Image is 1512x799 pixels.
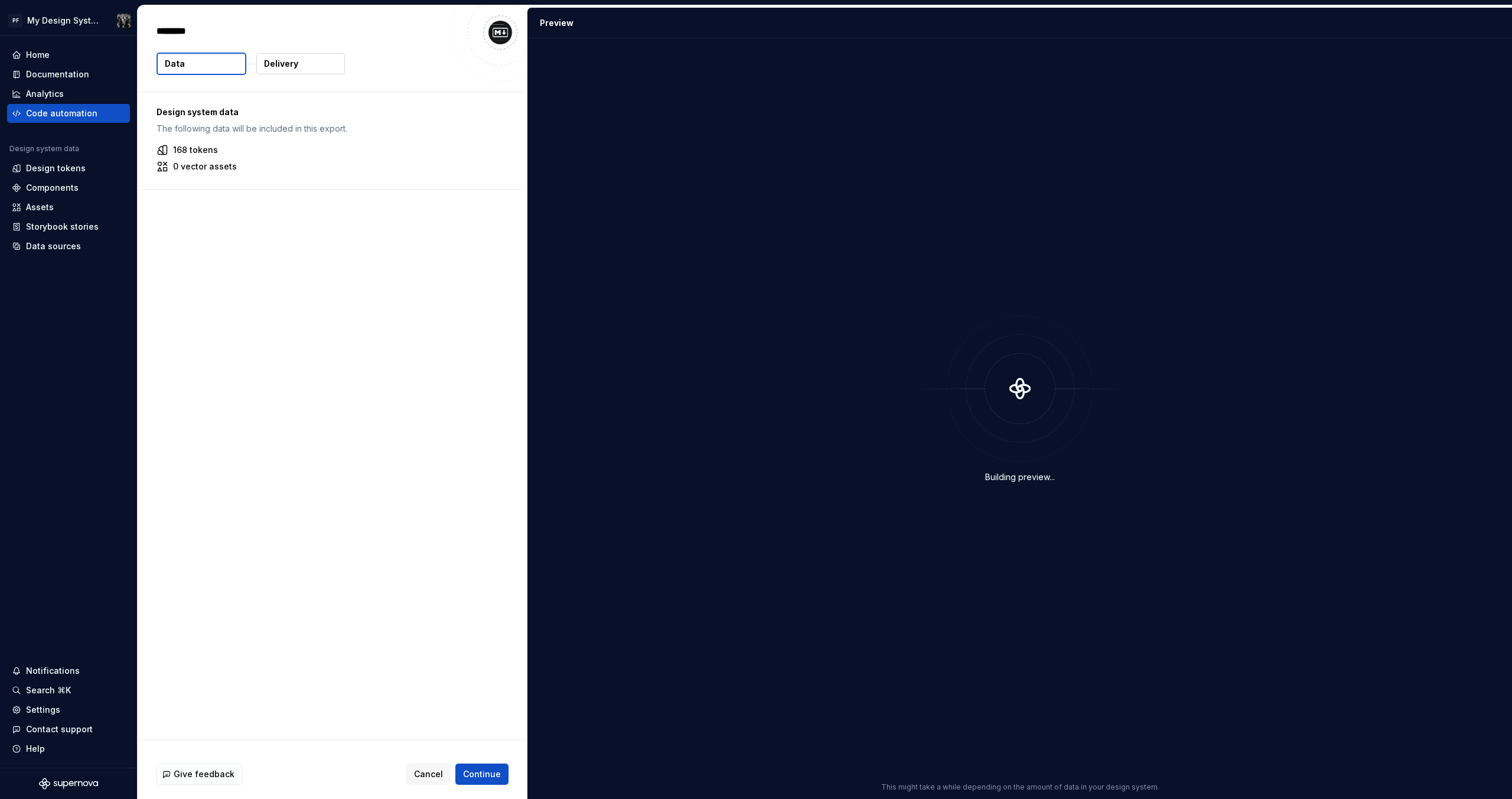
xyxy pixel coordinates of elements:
div: Design tokens [26,162,86,174]
div: Code automation [26,107,97,119]
div: Storybook stories [26,221,99,233]
div: Assets [26,201,54,213]
svg: Supernova Logo [39,778,98,790]
a: Data sources [7,237,130,256]
button: Notifications [7,661,130,680]
img: Jake Carter [117,14,131,28]
div: Analytics [26,88,64,100]
button: Delivery [256,53,345,74]
p: Design system data [157,106,503,118]
a: Components [7,178,130,197]
div: Data sources [26,240,81,252]
span: Continue [463,768,501,780]
a: Analytics [7,84,130,103]
div: Components [26,182,79,194]
div: Settings [26,704,60,716]
div: My Design System [27,15,103,27]
button: Help [7,739,130,758]
p: This might take a while depending on the amount of data in your design system. [881,782,1159,792]
button: PFMy Design SystemJake Carter [2,8,135,33]
button: Give feedback [157,764,242,785]
a: Code automation [7,104,130,123]
button: Continue [455,764,509,785]
div: Building preview... [985,471,1055,483]
div: Preview [540,17,573,29]
p: Delivery [264,58,298,70]
a: Assets [7,198,130,217]
div: Home [26,49,50,61]
div: Search ⌘K [26,684,71,696]
a: Documentation [7,65,130,84]
button: Cancel [406,764,451,785]
button: Data [157,53,246,75]
div: PF [8,14,22,28]
p: 0 vector assets [173,161,237,172]
p: The following data will be included in this export. [157,123,503,135]
a: Home [7,45,130,64]
div: Help [26,743,45,755]
div: Contact support [26,723,93,735]
button: Search ⌘K [7,681,130,700]
p: 168 tokens [173,144,218,156]
div: Documentation [26,69,89,80]
span: Give feedback [174,768,234,780]
div: Design system data [9,144,79,154]
a: Design tokens [7,159,130,178]
a: Settings [7,700,130,719]
a: Storybook stories [7,217,130,236]
div: Notifications [26,665,80,677]
p: Data [165,58,185,70]
button: Contact support [7,720,130,739]
span: Cancel [414,768,443,780]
